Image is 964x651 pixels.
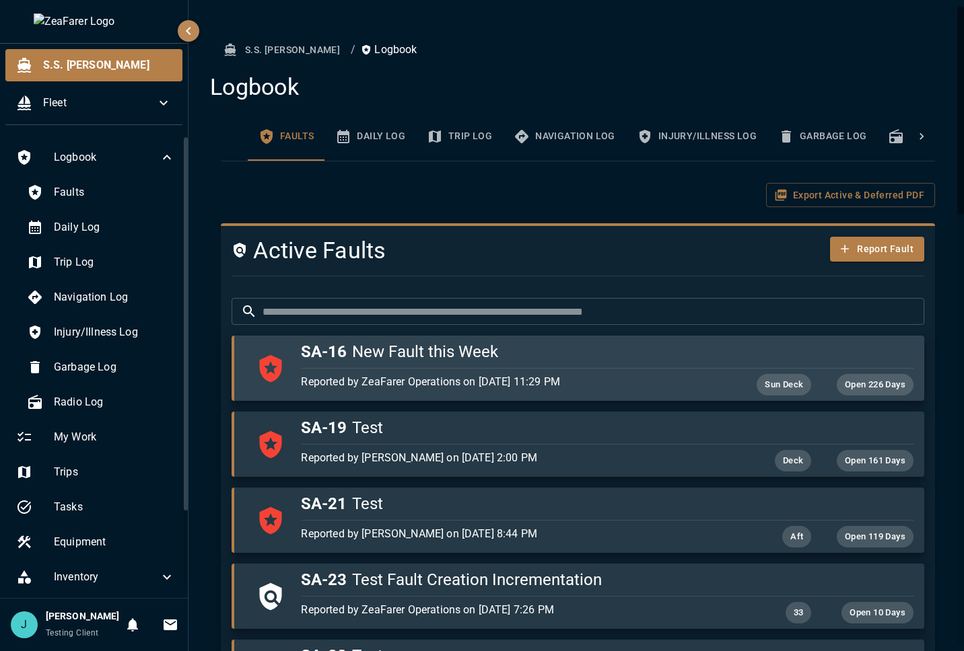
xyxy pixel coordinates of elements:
[54,499,175,515] span: Tasks
[43,57,172,73] span: S.S. [PERSON_NAME]
[248,112,324,161] button: Faults
[301,341,913,362] h5: New Fault this Week
[503,112,626,161] button: Navigation Log
[775,453,812,469] span: Deck
[5,491,186,523] div: Tasks
[232,488,924,553] button: SA-21TestReported by [PERSON_NAME] on [DATE] 8:44 PMAftOpen 119 Days
[767,112,877,161] button: Garbage Log
[301,342,347,361] span: SA-16
[16,386,186,418] div: Radio Log
[766,183,935,208] button: Export Active & Deferred PDF
[54,254,175,270] span: Trip Log
[54,289,175,305] span: Navigation Log
[157,611,184,638] button: Invitations
[16,351,186,383] div: Garbage Log
[54,184,175,200] span: Faults
[301,602,709,618] p: Reported by ZeaFarer Operations on [DATE] 7:26 PM
[837,529,914,545] span: Open 119 Days
[16,211,186,243] div: Daily Log
[16,281,186,313] div: Navigation Log
[16,316,186,348] div: Injury/Illness Log
[301,570,347,589] span: SA-23
[232,564,924,629] button: SA-23Test Fault Creation IncrementationReported by ZeaFarer Operations on [DATE] 7:26 PM33Open 10...
[782,529,811,545] span: Aft
[361,42,417,58] p: Logbook
[46,609,119,624] h6: [PERSON_NAME]
[34,13,155,30] img: ZeaFarer Logo
[351,42,355,58] li: /
[301,494,347,513] span: SA-21
[5,421,186,453] div: My Work
[626,112,767,161] button: Injury/Illness Log
[232,412,924,477] button: SA-19TestReported by [PERSON_NAME] on [DATE] 2:00 PMDeckOpen 161 Days
[5,141,186,174] div: Logbook
[248,112,908,161] div: basic tabs example
[5,561,186,593] div: Inventory
[830,237,924,262] button: Report Fault
[5,456,186,488] div: Trips
[301,374,709,390] p: Reported by ZeaFarer Operations on [DATE] 11:29 PM
[54,429,175,445] span: My Work
[54,149,159,165] span: Logbook
[841,605,914,621] span: Open 10 Days
[54,569,159,585] span: Inventory
[837,453,914,469] span: Open 161 Days
[46,628,99,638] span: Testing Client
[301,526,709,542] p: Reported by [PERSON_NAME] on [DATE] 8:44 PM
[232,336,924,401] button: SA-16New Fault this WeekReported by ZeaFarer Operations on [DATE] 11:29 PMSun DeckOpen 226 Days
[5,49,182,81] div: S.S. [PERSON_NAME]
[5,526,186,558] div: Equipment
[416,112,503,161] button: Trip Log
[221,38,345,63] button: S.S. [PERSON_NAME]
[301,417,913,438] h5: Test
[54,359,175,375] span: Garbage Log
[786,605,812,621] span: 33
[5,87,182,119] div: Fleet
[757,377,811,393] span: Sun Deck
[54,534,175,550] span: Equipment
[54,464,175,480] span: Trips
[16,176,186,208] div: Faults
[43,95,156,111] span: Fleet
[16,246,186,278] div: Trip Log
[210,73,935,102] h4: Logbook
[11,611,38,638] div: J
[119,611,146,638] button: Notifications
[301,493,913,514] h5: Test
[301,418,347,437] span: SA-19
[324,112,416,161] button: Daily Log
[54,324,175,340] span: Injury/Illness Log
[301,450,709,466] p: Reported by [PERSON_NAME] on [DATE] 2:00 PM
[301,569,913,590] h5: Test Fault Creation Incrementation
[232,237,807,265] h4: Active Faults
[54,219,175,235] span: Daily Log
[837,377,914,393] span: Open 226 Days
[54,394,175,410] span: Radio Log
